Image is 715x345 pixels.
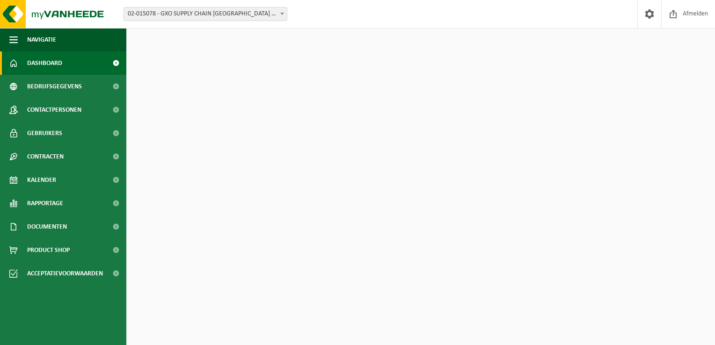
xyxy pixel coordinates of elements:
span: Contactpersonen [27,98,81,122]
span: Product Shop [27,238,70,262]
span: Documenten [27,215,67,238]
span: Navigatie [27,28,56,51]
span: Gebruikers [27,122,62,145]
span: Bedrijfsgegevens [27,75,82,98]
span: Rapportage [27,192,63,215]
span: Contracten [27,145,64,168]
span: Dashboard [27,51,62,75]
span: Acceptatievoorwaarden [27,262,103,285]
span: 02-015078 - GXO SUPPLY CHAIN ANTWERPEN MAG. ORION - ANTWERPEN [124,7,287,21]
span: Kalender [27,168,56,192]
